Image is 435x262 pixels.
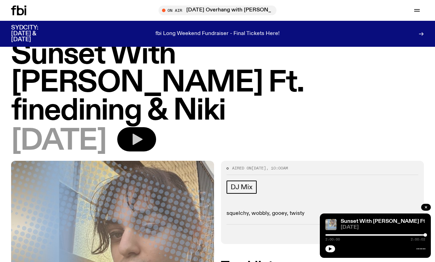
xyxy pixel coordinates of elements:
[341,225,425,230] span: [DATE]
[231,183,253,191] span: DJ Mix
[251,165,266,171] span: [DATE]
[155,31,280,37] p: fbi Long Weekend Fundraiser - Final Tickets Here!
[325,238,340,241] span: 2:00:00
[227,210,418,217] p: squelchy, wobbly, gooey, twisty
[11,41,424,125] h1: Sunset With [PERSON_NAME] Ft. finedining & Niki
[11,127,106,155] span: [DATE]
[232,165,251,171] span: Aired on
[266,165,288,171] span: , 10:00am
[11,25,56,43] h3: SYDCITY: [DATE] & [DATE]
[159,6,276,15] button: On Air[DATE] Overhang with [PERSON_NAME]
[411,238,425,241] span: 2:00:02
[227,181,257,194] a: DJ Mix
